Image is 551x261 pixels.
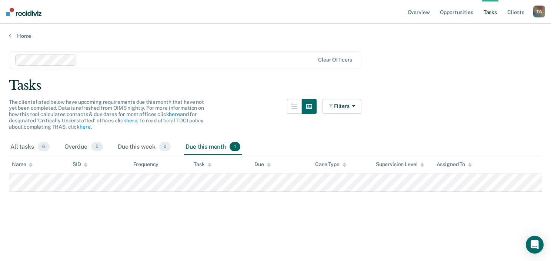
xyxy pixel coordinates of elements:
div: T G [533,6,545,17]
div: Assigned To [437,161,472,168]
div: Name [12,161,33,168]
a: here [169,111,180,117]
a: Home [9,33,542,39]
a: here [80,124,90,130]
a: here [126,118,137,123]
span: 0 [159,142,171,152]
button: Filters [323,99,362,114]
div: Due this week0 [116,139,172,155]
span: 6 [38,142,50,152]
div: Task [194,161,211,168]
div: Supervision Level [376,161,424,168]
span: The clients listed below have upcoming requirements due this month that have not yet been complet... [9,99,204,130]
div: Due this month1 [184,139,242,155]
div: SID [73,161,88,168]
button: TG [533,6,545,17]
div: Due [254,161,271,168]
div: Frequency [133,161,159,168]
div: All tasks6 [9,139,51,155]
div: Case Type [315,161,346,168]
div: Overdue5 [63,139,104,155]
img: Recidiviz [6,8,41,16]
div: Clear officers [318,57,352,63]
span: 5 [91,142,103,152]
div: Open Intercom Messenger [526,236,544,254]
span: 1 [230,142,240,152]
div: Tasks [9,78,542,93]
